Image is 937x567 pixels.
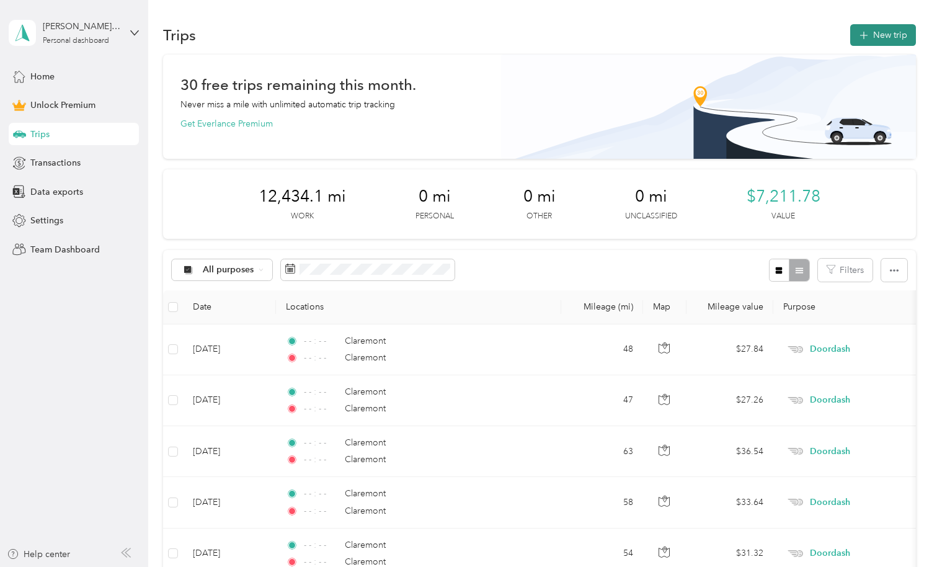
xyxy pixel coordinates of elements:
[523,187,556,207] span: 0 mi
[304,334,339,348] span: - - : - -
[304,453,339,467] span: - - : - -
[345,454,386,465] span: Claremont
[501,55,916,159] img: Banner
[7,548,70,561] button: Help center
[163,29,196,42] h1: Trips
[259,187,346,207] span: 12,434.1 mi
[345,352,386,363] span: Claremont
[183,290,276,324] th: Date
[686,290,773,324] th: Mileage value
[686,375,773,426] td: $27.26
[30,243,100,256] span: Team Dashboard
[180,98,395,111] p: Never miss a mile with unlimited automatic trip tracking
[30,70,55,83] span: Home
[345,556,386,567] span: Claremont
[304,436,339,450] span: - - : - -
[291,211,314,222] p: Work
[771,211,795,222] p: Value
[561,375,643,426] td: 47
[180,78,416,91] h1: 30 free trips remaining this month.
[345,386,386,397] span: Claremont
[304,538,339,552] span: - - : - -
[561,324,643,375] td: 48
[183,375,276,426] td: [DATE]
[30,99,95,112] span: Unlock Premium
[304,402,339,416] span: - - : - -
[183,426,276,477] td: [DATE]
[686,426,773,477] td: $36.54
[810,342,923,356] span: Doordash
[43,37,109,45] div: Personal dashboard
[810,496,923,509] span: Doordash
[30,185,83,199] span: Data exports
[643,290,686,324] th: Map
[345,437,386,448] span: Claremont
[818,259,873,282] button: Filters
[625,211,677,222] p: Unclassified
[30,156,81,169] span: Transactions
[810,547,923,560] span: Doordash
[30,128,50,141] span: Trips
[747,187,820,207] span: $7,211.78
[526,211,552,222] p: Other
[419,187,451,207] span: 0 mi
[561,426,643,477] td: 63
[304,351,339,365] span: - - : - -
[788,397,803,404] img: Legacy Icon [Doordash]
[183,324,276,375] td: [DATE]
[686,324,773,375] td: $27.84
[788,550,803,557] img: Legacy Icon [Doordash]
[810,393,923,407] span: Doordash
[810,445,923,458] span: Doordash
[635,187,667,207] span: 0 mi
[415,211,454,222] p: Personal
[561,290,643,324] th: Mileage (mi)
[561,477,643,528] td: 58
[345,488,386,499] span: Claremont
[180,117,273,130] button: Get Everlance Premium
[304,385,339,399] span: - - : - -
[788,448,803,455] img: Legacy Icon [Doordash]
[203,266,254,274] span: All purposes
[304,504,339,518] span: - - : - -
[304,487,339,501] span: - - : - -
[788,346,803,353] img: Legacy Icon [Doordash]
[43,20,120,33] div: [PERSON_NAME][EMAIL_ADDRESS][DOMAIN_NAME]
[183,477,276,528] td: [DATE]
[345,506,386,516] span: Claremont
[276,290,561,324] th: Locations
[345,540,386,550] span: Claremont
[788,499,803,506] img: Legacy Icon [Doordash]
[868,498,937,567] iframe: Everlance-gr Chat Button Frame
[850,24,916,46] button: New trip
[345,403,386,414] span: Claremont
[686,477,773,528] td: $33.64
[30,214,63,227] span: Settings
[345,336,386,346] span: Claremont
